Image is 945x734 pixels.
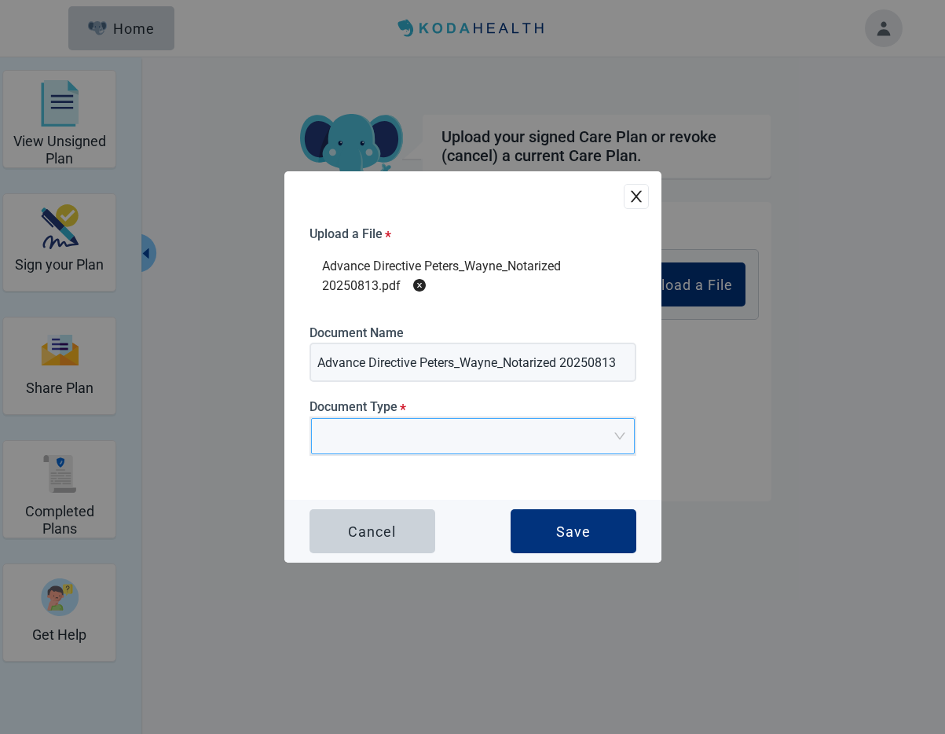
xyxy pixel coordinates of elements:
span: close [628,189,644,204]
button: Cancel [310,509,435,553]
input: Provide a name for the document [310,343,636,382]
span: close-circle [413,279,426,292]
button: close [624,184,649,209]
div: Advance Directive Peters_Wayne_Notarized 20250813.pdf [310,244,636,308]
div: Cancel [348,523,396,539]
label: Document Name [310,325,636,340]
button: Save [511,509,636,553]
label: Upload a File [310,226,636,241]
label: Document Type [310,399,636,414]
div: Save [556,523,591,539]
